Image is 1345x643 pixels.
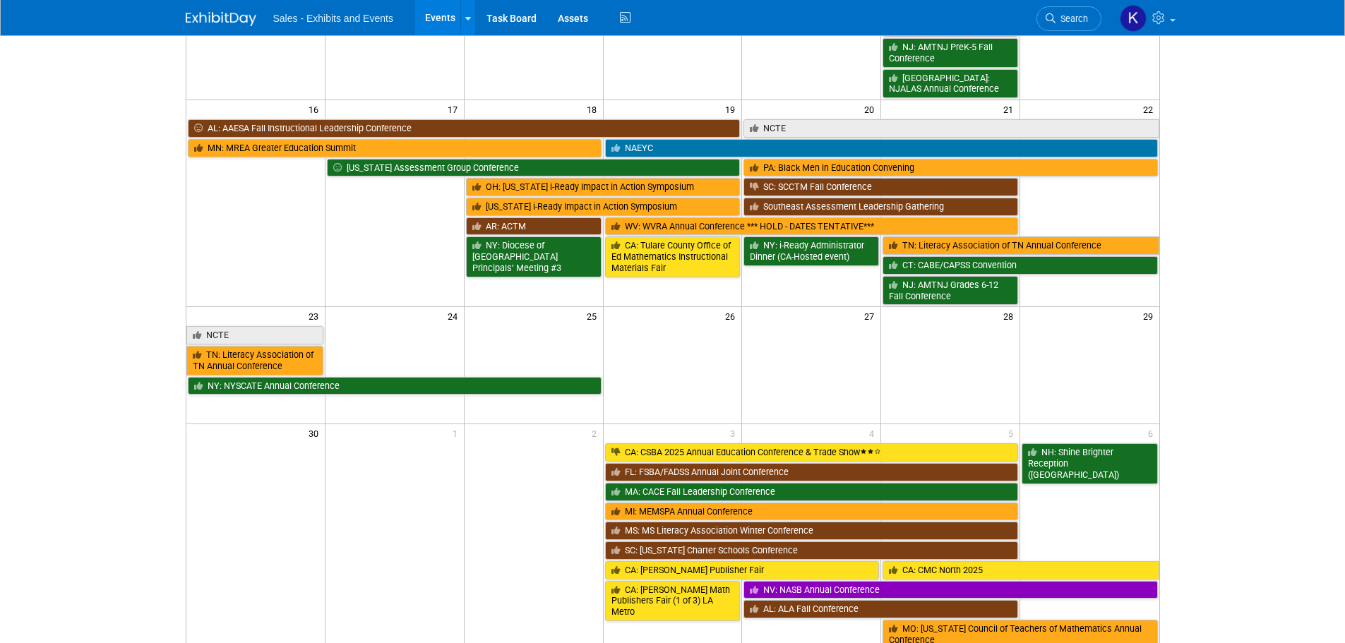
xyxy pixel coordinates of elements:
[743,198,1018,216] a: Southeast Assessment Leadership Gathering
[1147,424,1159,442] span: 6
[743,600,1018,618] a: AL: ALA Fall Conference
[729,424,741,442] span: 3
[1056,13,1088,24] span: Search
[883,256,1157,275] a: CT: CABE/CAPSS Convention
[1002,307,1020,325] span: 28
[863,307,880,325] span: 27
[446,307,464,325] span: 24
[883,38,1018,67] a: NJ: AMTNJ PreK-5 Fall Conference
[863,100,880,118] span: 20
[605,139,1158,157] a: NAEYC
[1036,6,1101,31] a: Search
[188,377,602,395] a: NY: NYSCATE Annual Conference
[327,159,741,177] a: [US_STATE] Assessment Group Conference
[307,424,325,442] span: 30
[1142,307,1159,325] span: 29
[273,13,393,24] span: Sales - Exhibits and Events
[605,483,1019,501] a: MA: CACE Fall Leadership Conference
[466,198,741,216] a: [US_STATE] i-Ready Impact in Action Symposium
[1022,443,1157,483] a: NH: Shine Brighter Reception ([GEOGRAPHIC_DATA])
[883,276,1018,305] a: NJ: AMTNJ Grades 6-12 Fall Conference
[883,69,1018,98] a: [GEOGRAPHIC_DATA]: NJALAS Annual Conference
[605,463,1019,481] a: FL: FSBA/FADSS Annual Joint Conference
[724,307,741,325] span: 26
[186,12,256,26] img: ExhibitDay
[466,217,602,236] a: AR: ACTM
[451,424,464,442] span: 1
[186,326,323,344] a: NCTE
[605,561,880,579] a: CA: [PERSON_NAME] Publisher Fair
[590,424,603,442] span: 2
[743,159,1157,177] a: PA: Black Men in Education Convening
[1142,100,1159,118] span: 22
[446,100,464,118] span: 17
[466,236,602,277] a: NY: Diocese of [GEOGRAPHIC_DATA] Principals’ Meeting #3
[605,443,1019,462] a: CA: CSBA 2025 Annual Education Conference & Trade Show
[868,424,880,442] span: 4
[743,178,1018,196] a: SC: SCCTM Fall Conference
[605,503,1019,521] a: MI: MEMSPA Annual Conference
[605,581,741,621] a: CA: [PERSON_NAME] Math Publishers Fair (1 of 3) LA Metro
[466,178,741,196] a: OH: [US_STATE] i-Ready Impact in Action Symposium
[605,522,1019,540] a: MS: MS Literacy Association Winter Conference
[724,100,741,118] span: 19
[188,119,741,138] a: AL: AAESA Fall Instructional Leadership Conference
[883,561,1159,579] a: CA: CMC North 2025
[743,581,1157,599] a: NV: NASB Annual Conference
[605,541,1019,560] a: SC: [US_STATE] Charter Schools Conference
[605,236,741,277] a: CA: Tulare County Office of Ed Mathematics Instructional Materials Fair
[883,236,1159,255] a: TN: Literacy Association of TN Annual Conference
[605,217,1019,236] a: WV: WVRA Annual Conference *** HOLD - DATES TENTATIVE***
[307,307,325,325] span: 23
[1120,5,1147,32] img: Kara Haven
[188,139,602,157] a: MN: MREA Greater Education Summit
[186,346,323,375] a: TN: Literacy Association of TN Annual Conference
[585,307,603,325] span: 25
[1007,424,1020,442] span: 5
[743,119,1159,138] a: NCTE
[1002,100,1020,118] span: 21
[307,100,325,118] span: 16
[585,100,603,118] span: 18
[743,236,879,265] a: NY: i-Ready Administrator Dinner (CA-Hosted event)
